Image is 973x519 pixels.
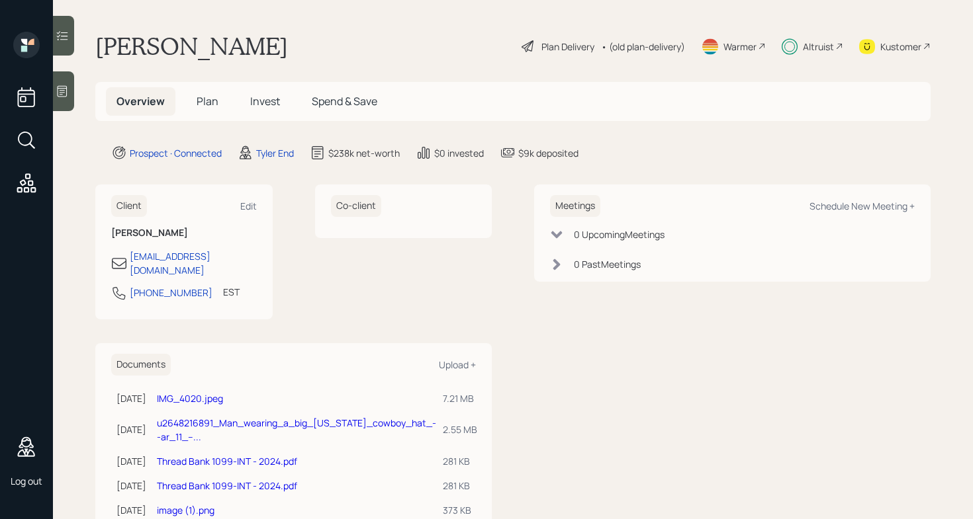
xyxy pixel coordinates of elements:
div: 0 Upcoming Meeting s [574,227,665,241]
div: Schedule New Meeting + [810,200,915,212]
h6: Documents [111,354,171,376]
h6: Client [111,195,147,217]
div: Warmer [723,40,757,54]
div: Tyler End [256,146,294,160]
h6: Co-client [331,195,381,217]
div: Kustomer [880,40,921,54]
div: • (old plan-delivery) [601,40,685,54]
div: Altruist [803,40,834,54]
a: IMG_4020.jpeg [157,392,223,405]
div: $0 invested [434,146,484,160]
div: [PHONE_NUMBER] [130,286,212,299]
div: [DATE] [116,503,146,517]
div: 281 KB [443,454,477,468]
span: Invest [250,94,280,108]
div: [EMAIL_ADDRESS][DOMAIN_NAME] [130,249,257,277]
h6: Meetings [550,195,600,217]
div: 373 KB [443,503,477,517]
div: 7.21 MB [443,391,477,405]
div: 0 Past Meeting s [574,257,641,271]
div: $238k net-worth [328,146,400,160]
span: Plan [197,94,218,108]
a: image (1).png [157,504,214,516]
div: [DATE] [116,422,146,436]
h1: [PERSON_NAME] [95,32,288,61]
div: [DATE] [116,479,146,493]
span: Overview [116,94,165,108]
div: Prospect · Connected [130,146,222,160]
div: Upload + [439,358,476,371]
div: Plan Delivery [541,40,594,54]
div: [DATE] [116,391,146,405]
span: Spend & Save [312,94,377,108]
a: Thread Bank 1099-INT - 2024.pdf [157,479,297,492]
h6: [PERSON_NAME] [111,227,257,239]
div: Edit [240,200,257,212]
div: 281 KB [443,479,477,493]
div: [DATE] [116,454,146,468]
div: $9k deposited [518,146,579,160]
a: u2648216891_Man_wearing_a_big_[US_STATE]_cowboy_hat_--ar_11_--... [157,417,436,443]
div: Log out [11,475,42,487]
a: Thread Bank 1099-INT - 2024.pdf [157,455,297,467]
div: EST [223,285,240,299]
div: 2.55 MB [443,422,477,436]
